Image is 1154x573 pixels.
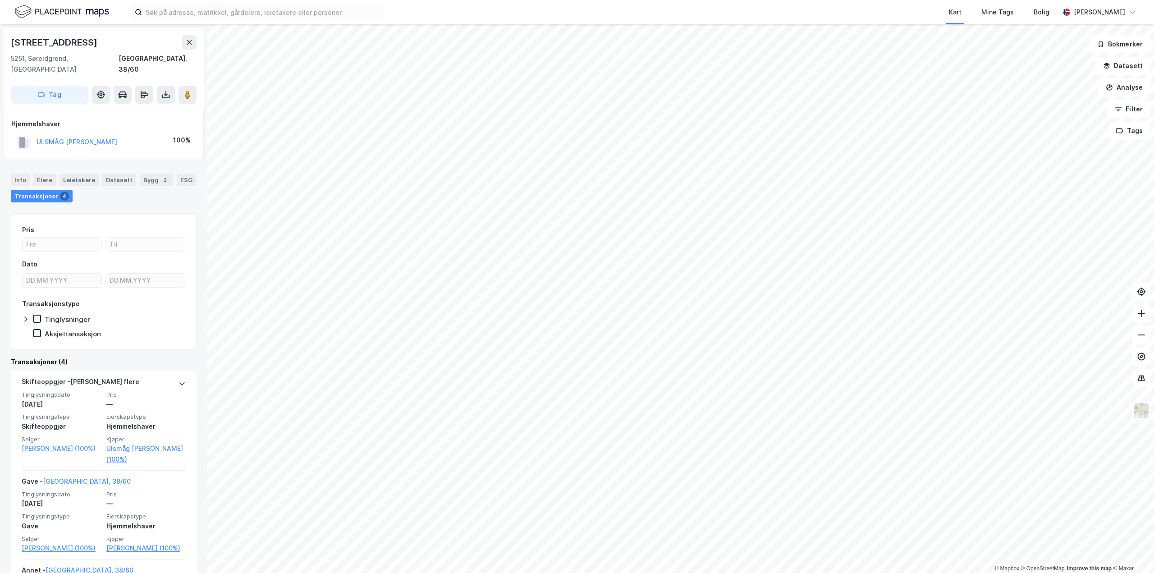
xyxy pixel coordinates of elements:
div: Transaksjoner [11,190,73,202]
div: Skifteoppgjør - [PERSON_NAME] flere [22,376,139,391]
div: Mine Tags [981,7,1014,18]
div: Kart [949,7,962,18]
div: Dato [22,259,37,270]
div: 5251, Søreidgrend, [GEOGRAPHIC_DATA] [11,53,119,75]
a: [PERSON_NAME] (100%) [22,443,101,454]
span: Pris [106,391,186,399]
img: logo.f888ab2527a4732fd821a326f86c7f29.svg [14,4,109,20]
div: Eiere [33,174,56,186]
a: [PERSON_NAME] (100%) [22,543,101,554]
input: DD.MM.YYYY [23,274,101,287]
div: ESG [177,174,196,186]
button: Tag [11,86,88,104]
div: Bygg [140,174,173,186]
div: Aksjetransaksjon [45,330,101,338]
div: [STREET_ADDRESS] [11,35,99,50]
span: Tinglysningsdato [22,490,101,498]
div: Info [11,174,30,186]
span: Tinglysningstype [22,513,101,520]
div: [PERSON_NAME] [1074,7,1125,18]
div: Gave [22,521,101,532]
span: Selger [22,435,101,443]
span: Eierskapstype [106,513,186,520]
div: Leietakere [60,174,99,186]
span: Pris [106,490,186,498]
input: Fra [23,238,101,251]
a: [GEOGRAPHIC_DATA], 38/60 [43,477,131,485]
iframe: Chat Widget [1109,530,1154,573]
a: Mapbox [994,565,1019,572]
span: Kjøper [106,535,186,543]
div: [DATE] [22,399,101,410]
div: 100% [173,135,191,146]
div: [GEOGRAPHIC_DATA], 38/60 [119,53,197,75]
button: Tags [1108,122,1150,140]
div: Skifteoppgjør [22,421,101,432]
div: [DATE] [22,498,101,509]
input: Til [106,238,185,251]
div: Pris [22,225,34,235]
div: Tinglysninger [45,315,90,324]
div: — [106,399,186,410]
div: 4 [60,192,69,201]
div: Gave - [22,476,131,490]
div: Transaksjonstype [22,298,80,309]
div: — [106,498,186,509]
a: Improve this map [1067,565,1112,572]
span: Tinglysningstype [22,413,101,421]
img: Z [1133,402,1150,419]
button: Bokmerker [1090,35,1150,53]
input: DD.MM.YYYY [106,274,185,287]
div: Transaksjoner (4) [11,357,197,367]
a: OpenStreetMap [1021,565,1065,572]
div: Hjemmelshaver [106,521,186,532]
div: Bolig [1034,7,1049,18]
div: Hjemmelshaver [106,421,186,432]
span: Kjøper [106,435,186,443]
div: 2 [160,175,169,184]
span: Selger [22,535,101,543]
button: Filter [1107,100,1150,118]
div: Datasett [102,174,136,186]
div: Kontrollprogram for chat [1109,530,1154,573]
a: [PERSON_NAME] (100%) [106,543,186,554]
button: Datasett [1095,57,1150,75]
button: Analyse [1098,78,1150,96]
span: Eierskapstype [106,413,186,421]
div: Hjemmelshaver [11,119,196,129]
input: Søk på adresse, matrikkel, gårdeiere, leietakere eller personer [142,5,383,19]
span: Tinglysningsdato [22,391,101,399]
a: Ulsmåg [PERSON_NAME] (100%) [106,443,186,465]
